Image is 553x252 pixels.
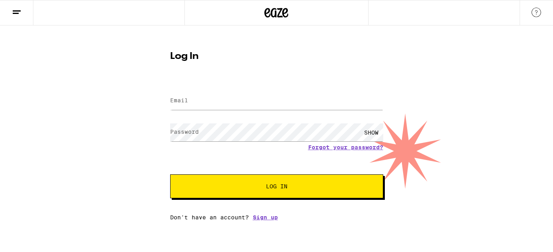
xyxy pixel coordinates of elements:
span: Log In [266,184,287,189]
a: Sign up [253,214,278,221]
label: Password [170,129,199,135]
input: Email [170,92,383,110]
div: SHOW [359,123,383,141]
h1: Log In [170,52,383,61]
label: Email [170,97,188,104]
button: Log In [170,174,383,198]
div: Don't have an account? [170,214,383,221]
a: Forgot your password? [308,144,383,150]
